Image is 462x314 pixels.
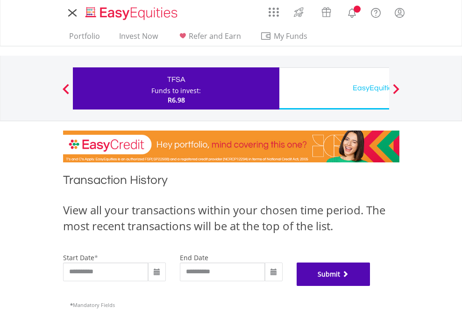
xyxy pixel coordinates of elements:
[313,2,340,20] a: Vouchers
[82,2,181,21] a: Home page
[340,2,364,21] a: Notifications
[388,2,412,23] a: My Profile
[65,31,104,46] a: Portfolio
[319,5,334,20] img: vouchers-v2.svg
[63,202,399,234] div: View all your transactions within your chosen time period. The most recent transactions will be a...
[180,253,208,262] label: end date
[63,172,399,193] h1: Transaction History
[78,73,274,86] div: TFSA
[115,31,162,46] a: Invest Now
[168,95,185,104] span: R6.98
[364,2,388,21] a: FAQ's and Support
[63,131,399,162] img: EasyCredit Promotion Banner
[291,5,306,20] img: thrive-v2.svg
[387,88,405,98] button: Next
[269,7,279,17] img: grid-menu-icon.svg
[260,30,321,42] span: My Funds
[297,263,370,286] button: Submit
[57,88,75,98] button: Previous
[173,31,245,46] a: Refer and Earn
[151,86,201,95] div: Funds to invest:
[189,31,241,41] span: Refer and Earn
[63,253,94,262] label: start date
[84,6,181,21] img: EasyEquities_Logo.png
[70,301,115,308] span: Mandatory Fields
[263,2,285,17] a: AppsGrid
